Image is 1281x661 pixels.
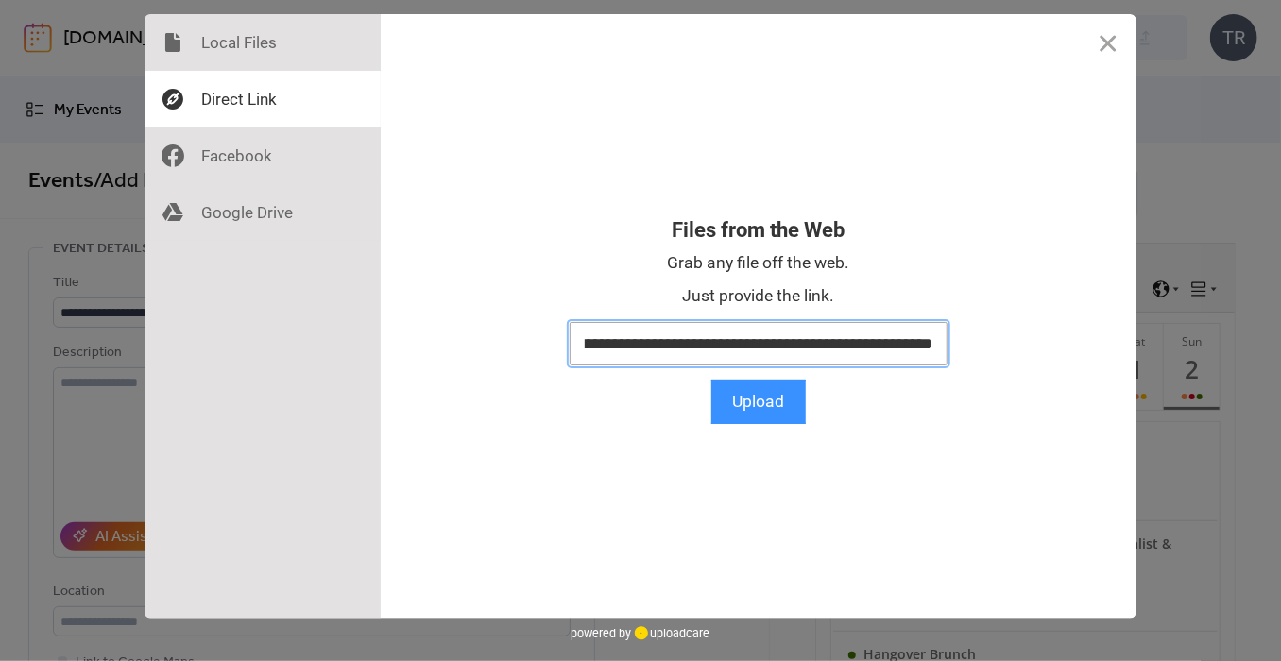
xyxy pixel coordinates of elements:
a: uploadcare [632,626,710,640]
div: Just provide the link. [683,284,835,308]
div: Files from the Web [673,218,845,242]
div: Google Drive [145,184,381,241]
div: Direct Link [145,71,381,127]
button: Close [1080,14,1136,71]
div: Local Files [145,14,381,71]
button: Upload [711,380,806,424]
div: Grab any file off the web. [668,251,850,275]
div: Facebook [145,127,381,184]
div: powered by [572,619,710,647]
